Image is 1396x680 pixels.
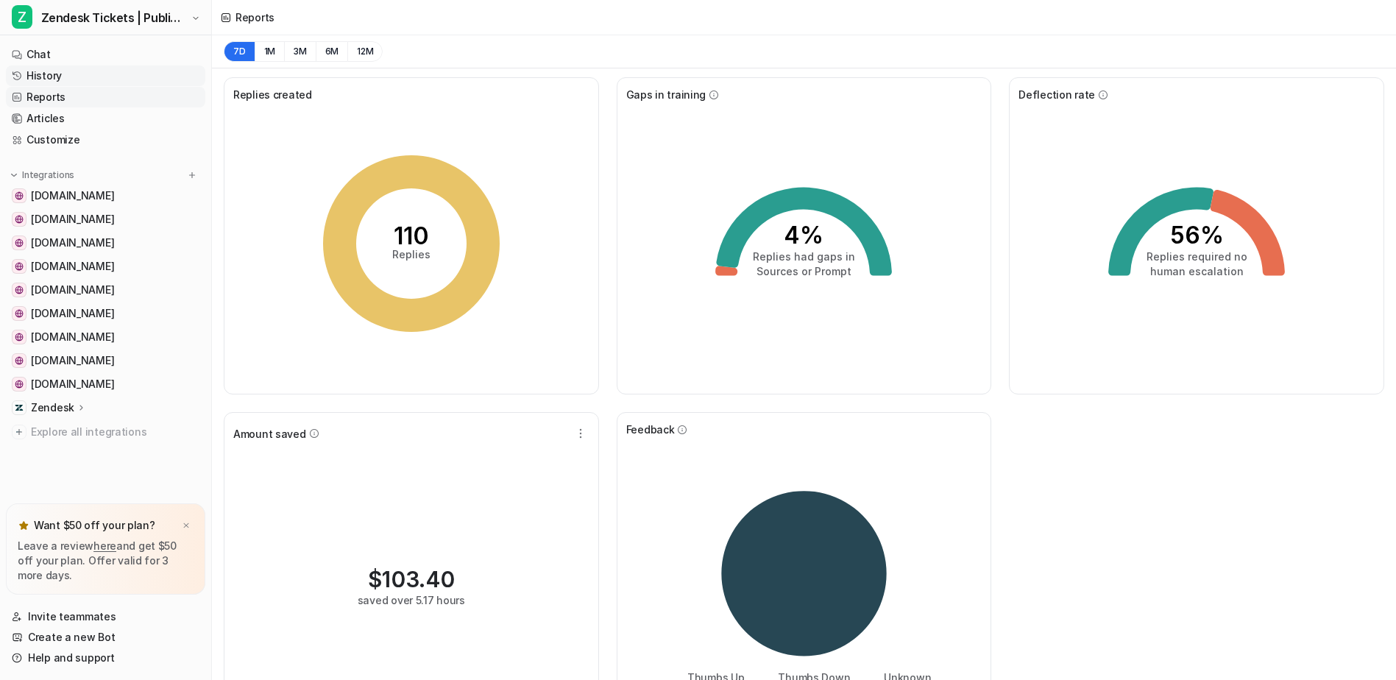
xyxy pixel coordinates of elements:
[31,188,114,203] span: [DOMAIN_NAME]
[15,403,24,412] img: Zendesk
[12,5,32,29] span: Z
[6,327,205,347] a: www.nordsee-bike.de[DOMAIN_NAME]
[1147,250,1247,263] tspan: Replies required no
[626,87,706,102] span: Gaps in training
[6,44,205,65] a: Chat
[235,10,274,25] div: Reports
[224,41,255,62] button: 7D
[12,425,26,439] img: explore all integrations
[6,303,205,324] a: www.inselfracht.de[DOMAIN_NAME]
[6,627,205,648] a: Create a new Bot
[15,262,24,271] img: www.inseltouristik.de
[347,41,383,62] button: 12M
[31,400,74,415] p: Zendesk
[31,420,199,444] span: Explore all integrations
[368,566,455,592] div: $
[1170,221,1224,249] tspan: 56%
[34,518,155,533] p: Want $50 off your plan?
[15,238,24,247] img: www.inselexpress.de
[15,286,24,294] img: www.inselflieger.de
[6,350,205,371] a: www.inselbus-norderney.de[DOMAIN_NAME]
[31,259,114,274] span: [DOMAIN_NAME]
[233,87,312,102] span: Replies created
[31,306,114,321] span: [DOMAIN_NAME]
[6,606,205,627] a: Invite teammates
[382,566,455,592] span: 103.40
[255,41,285,62] button: 1M
[6,65,205,86] a: History
[6,422,205,442] a: Explore all integrations
[6,233,205,253] a: www.inselexpress.de[DOMAIN_NAME]
[22,169,74,181] p: Integrations
[15,333,24,341] img: www.nordsee-bike.de
[93,539,116,552] a: here
[31,377,114,392] span: [DOMAIN_NAME]
[6,256,205,277] a: www.inseltouristik.de[DOMAIN_NAME]
[6,209,205,230] a: www.inselfaehre.de[DOMAIN_NAME]
[31,330,114,344] span: [DOMAIN_NAME]
[284,41,316,62] button: 3M
[6,648,205,668] a: Help and support
[15,380,24,389] img: www.inselparker.de
[753,250,855,263] tspan: Replies had gaps in
[31,353,114,368] span: [DOMAIN_NAME]
[15,309,24,318] img: www.inselfracht.de
[757,265,851,277] tspan: Sources or Prompt
[187,170,197,180] img: menu_add.svg
[6,185,205,206] a: www.frisonaut.de[DOMAIN_NAME]
[392,248,431,261] tspan: Replies
[18,520,29,531] img: star
[784,221,823,249] tspan: 4%
[394,222,429,250] tspan: 110
[6,374,205,394] a: www.inselparker.de[DOMAIN_NAME]
[6,108,205,129] a: Articles
[15,191,24,200] img: www.frisonaut.de
[182,521,191,531] img: x
[358,592,465,608] div: saved over 5.17 hours
[41,7,188,28] span: Zendesk Tickets | Public Reply
[6,130,205,150] a: Customize
[1150,265,1244,277] tspan: human escalation
[18,539,194,583] p: Leave a review and get $50 off your plan. Offer valid for 3 more days.
[626,422,675,437] span: Feedback
[31,212,114,227] span: [DOMAIN_NAME]
[233,426,306,442] span: Amount saved
[15,356,24,365] img: www.inselbus-norderney.de
[6,168,79,183] button: Integrations
[1018,87,1095,102] span: Deflection rate
[15,215,24,224] img: www.inselfaehre.de
[31,283,114,297] span: [DOMAIN_NAME]
[316,41,348,62] button: 6M
[31,235,114,250] span: [DOMAIN_NAME]
[6,280,205,300] a: www.inselflieger.de[DOMAIN_NAME]
[6,87,205,107] a: Reports
[9,170,19,180] img: expand menu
